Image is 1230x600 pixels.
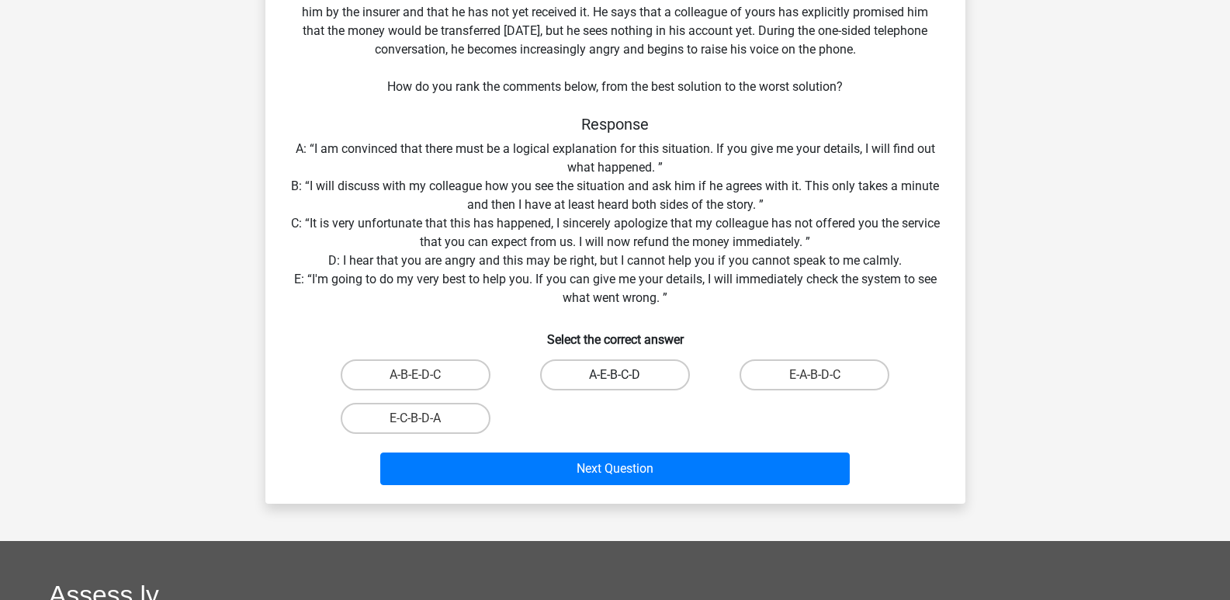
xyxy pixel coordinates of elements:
h6: Select the correct answer [290,320,941,347]
button: Next Question [380,453,850,485]
h5: Response [290,115,941,134]
label: A-B-E-D-C [341,359,490,390]
label: E-A-B-D-C [740,359,889,390]
label: E-C-B-D-A [341,403,490,434]
label: A-E-B-C-D [540,359,690,390]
